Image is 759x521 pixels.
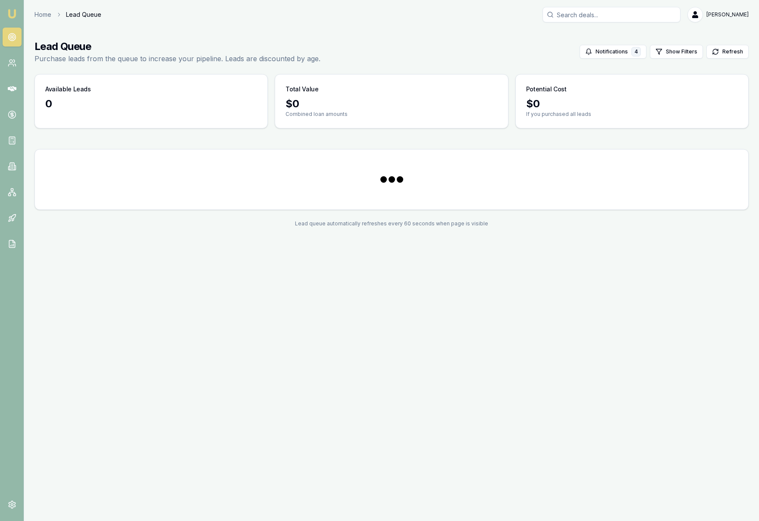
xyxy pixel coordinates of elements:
p: Purchase leads from the queue to increase your pipeline. Leads are discounted by age. [34,53,320,64]
p: If you purchased all leads [526,111,738,118]
button: Notifications4 [580,45,646,59]
h1: Lead Queue [34,40,320,53]
div: Lead queue automatically refreshes every 60 seconds when page is visible [34,220,749,227]
button: Show Filters [650,45,703,59]
button: Refresh [706,45,749,59]
div: $ 0 [526,97,738,111]
input: Search deals [543,7,681,22]
h3: Available Leads [45,85,91,94]
div: 4 [631,47,641,56]
div: 0 [45,97,257,111]
nav: breadcrumb [34,10,101,19]
span: [PERSON_NAME] [706,11,749,18]
p: Combined loan amounts [285,111,497,118]
h3: Total Value [285,85,318,94]
span: Lead Queue [66,10,101,19]
h3: Potential Cost [526,85,567,94]
a: Home [34,10,51,19]
div: $ 0 [285,97,497,111]
img: emu-icon-u.png [7,9,17,19]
